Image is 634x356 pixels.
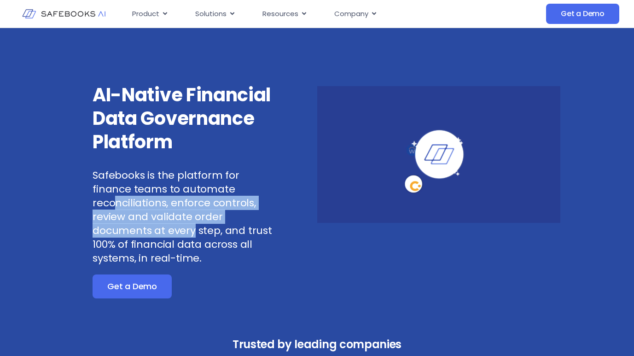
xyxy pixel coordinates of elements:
span: Solutions [195,9,227,19]
h3: AI-Native Financial Data Governance Platform [93,83,275,154]
span: Get a Demo [561,9,605,18]
nav: Menu [125,5,482,23]
span: Company [334,9,368,19]
p: Safebooks is the platform for finance teams to automate reconciliations, enforce controls, review... [93,169,275,265]
div: Menu Toggle [125,5,482,23]
span: Get a Demo [107,282,157,291]
span: Resources [262,9,298,19]
span: Product [132,9,159,19]
h3: Trusted by leading companies [173,335,461,354]
a: Get a Demo [546,4,619,24]
a: Get a Demo [93,274,172,298]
